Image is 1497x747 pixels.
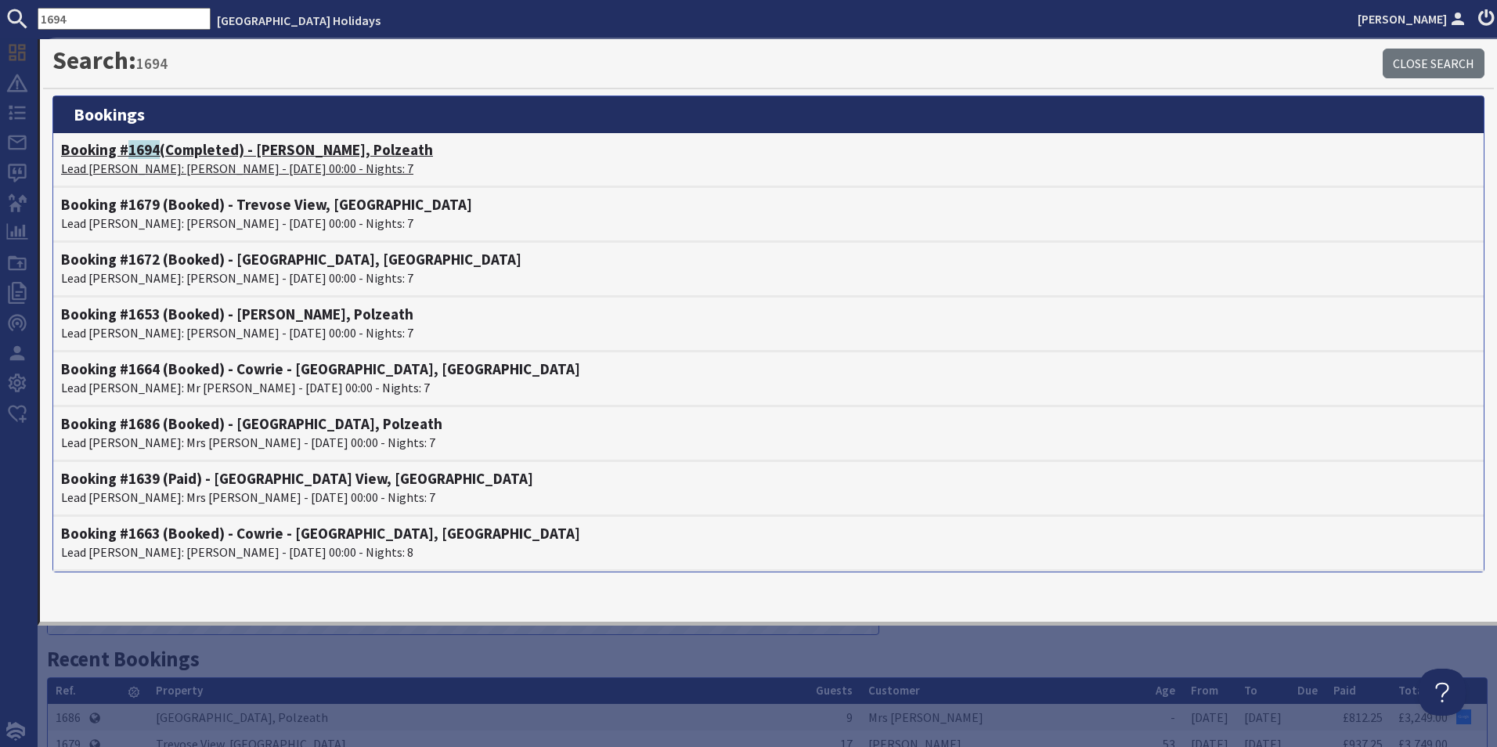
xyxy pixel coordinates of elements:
[38,8,211,30] input: SEARCH
[1343,709,1383,725] a: £812.25
[61,543,1476,561] p: Lead [PERSON_NAME]: [PERSON_NAME] - [DATE] 00:00 - Nights: 8
[61,251,1476,269] h4: Booking #1672 (Booked) - [GEOGRAPHIC_DATA], [GEOGRAPHIC_DATA]
[1244,683,1257,698] a: To
[1191,683,1218,698] a: From
[61,488,1476,507] p: Lead [PERSON_NAME]: Mrs [PERSON_NAME] - [DATE] 00:00 - Nights: 7
[217,13,381,28] a: [GEOGRAPHIC_DATA] Holidays
[1398,709,1448,725] a: £3,249.00
[1398,683,1427,698] a: Total
[61,470,1476,507] a: Booking #1639 (Paid) - [GEOGRAPHIC_DATA] View, [GEOGRAPHIC_DATA]Lead [PERSON_NAME]: Mrs [PERSON_N...
[61,470,1476,488] h4: Booking #1639 (Paid) - [GEOGRAPHIC_DATA] View, [GEOGRAPHIC_DATA]
[61,415,1476,452] a: Booking #1686 (Booked) - [GEOGRAPHIC_DATA], PolzeathLead [PERSON_NAME]: Mrs [PERSON_NAME] - [DATE...
[1236,704,1290,731] td: [DATE]
[1156,683,1175,698] a: Age
[1358,9,1469,28] a: [PERSON_NAME]
[48,704,88,731] td: 1686
[61,305,1476,323] h4: Booking #1653 (Booked) - [PERSON_NAME], Polzeath
[1383,49,1484,78] a: Close Search
[846,709,853,725] span: 9
[128,140,160,159] span: 1694
[61,305,1476,342] a: Booking #1653 (Booked) - [PERSON_NAME], PolzeathLead [PERSON_NAME]: [PERSON_NAME] - [DATE] 00:00 ...
[61,159,1476,178] p: Lead [PERSON_NAME]: [PERSON_NAME] - [DATE] 00:00 - Nights: 7
[1183,704,1236,731] td: [DATE]
[61,415,1476,433] h4: Booking #1686 (Booked) - [GEOGRAPHIC_DATA], Polzeath
[61,525,1476,543] h4: Booking #1663 (Booked) - Cowrie - [GEOGRAPHIC_DATA], [GEOGRAPHIC_DATA]
[61,269,1476,287] p: Lead [PERSON_NAME]: [PERSON_NAME] - [DATE] 00:00 - Nights: 7
[61,323,1476,342] p: Lead [PERSON_NAME]: [PERSON_NAME] - [DATE] 00:00 - Nights: 7
[6,722,25,741] img: staytech_i_w-64f4e8e9ee0a9c174fd5317b4b171b261742d2d393467e5bdba4413f4f884c10.svg
[61,360,1476,397] a: Booking #1664 (Booked) - Cowrie - [GEOGRAPHIC_DATA], [GEOGRAPHIC_DATA]Lead [PERSON_NAME]: Mr [PER...
[61,378,1476,397] p: Lead [PERSON_NAME]: Mr [PERSON_NAME] - [DATE] 00:00 - Nights: 7
[860,704,1148,731] td: Mrs [PERSON_NAME]
[868,683,920,698] a: Customer
[1148,704,1183,731] td: -
[156,709,328,725] a: [GEOGRAPHIC_DATA], Polzeath
[61,196,1476,214] h4: Booking #1679 (Booked) - Trevose View, [GEOGRAPHIC_DATA]
[61,525,1476,561] a: Booking #1663 (Booked) - Cowrie - [GEOGRAPHIC_DATA], [GEOGRAPHIC_DATA]Lead [PERSON_NAME]: [PERSON...
[53,96,1484,132] h3: bookings
[1419,669,1466,716] iframe: Toggle Customer Support
[56,683,76,698] a: Ref.
[1290,678,1326,704] th: Due
[816,683,853,698] a: Guests
[61,214,1476,233] p: Lead [PERSON_NAME]: [PERSON_NAME] - [DATE] 00:00 - Nights: 7
[47,646,200,672] a: Recent Bookings
[1333,683,1356,698] a: Paid
[61,141,1476,178] a: Booking #1694(Completed) - [PERSON_NAME], PolzeathLead [PERSON_NAME]: [PERSON_NAME] - [DATE] 00:0...
[61,251,1476,287] a: Booking #1672 (Booked) - [GEOGRAPHIC_DATA], [GEOGRAPHIC_DATA]Lead [PERSON_NAME]: [PERSON_NAME] - ...
[61,141,1476,159] h4: Booking # (Completed) - [PERSON_NAME], Polzeath
[52,45,1383,75] h1: Search:
[61,360,1476,378] h4: Booking #1664 (Booked) - Cowrie - [GEOGRAPHIC_DATA], [GEOGRAPHIC_DATA]
[61,433,1476,452] p: Lead [PERSON_NAME]: Mrs [PERSON_NAME] - [DATE] 00:00 - Nights: 7
[61,196,1476,233] a: Booking #1679 (Booked) - Trevose View, [GEOGRAPHIC_DATA]Lead [PERSON_NAME]: [PERSON_NAME] - [DATE...
[136,54,168,73] small: 1694
[156,683,203,698] a: Property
